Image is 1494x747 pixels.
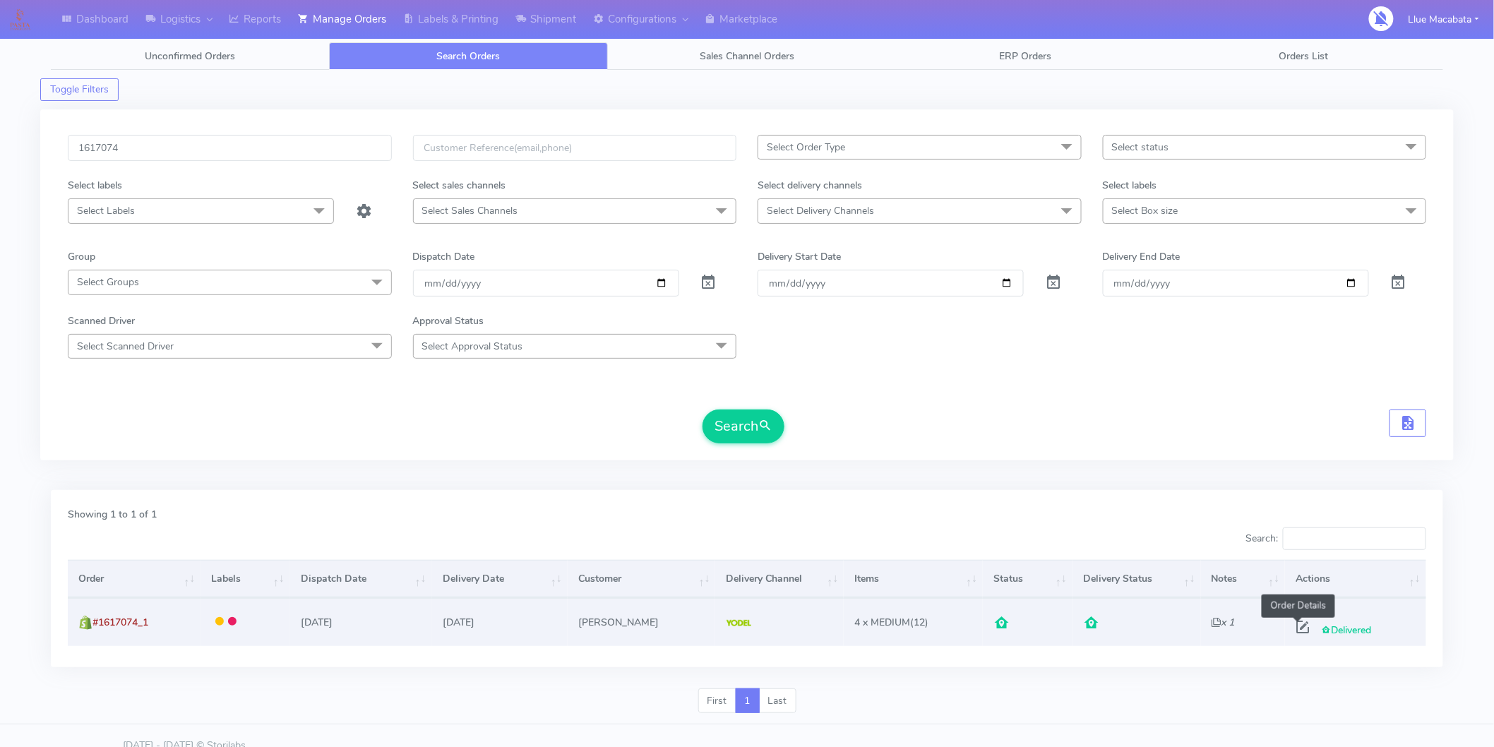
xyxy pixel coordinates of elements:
[767,141,845,154] span: Select Order Type
[40,78,119,101] button: Toggle Filters
[1103,249,1181,264] label: Delivery End Date
[145,49,235,63] span: Unconfirmed Orders
[68,313,135,328] label: Scanned Driver
[1279,49,1329,63] span: Orders List
[432,598,568,645] td: [DATE]
[1212,616,1235,629] i: x 1
[855,616,911,629] span: 4 x MEDIUM
[413,249,475,264] label: Dispatch Date
[422,204,518,217] span: Select Sales Channels
[1398,5,1490,34] button: Llue Macabata
[767,204,874,217] span: Select Delivery Channels
[92,616,148,629] span: #1617074_1
[758,249,841,264] label: Delivery Start Date
[290,598,432,645] td: [DATE]
[1072,560,1201,598] th: Delivery Status: activate to sort column ascending
[1285,560,1426,598] th: Actions: activate to sort column ascending
[51,42,1443,70] ul: Tabs
[68,249,95,264] label: Group
[1245,527,1426,550] label: Search:
[422,340,523,353] span: Select Approval Status
[78,616,92,630] img: shopify.png
[77,204,135,217] span: Select Labels
[413,135,737,161] input: Customer Reference(email,phone)
[758,178,862,193] label: Select delivery channels
[1103,178,1157,193] label: Select labels
[1112,141,1169,154] span: Select status
[77,340,174,353] span: Select Scanned Driver
[999,49,1051,63] span: ERP Orders
[844,560,983,598] th: Items: activate to sort column ascending
[432,560,568,598] th: Delivery Date: activate to sort column ascending
[201,560,290,598] th: Labels: activate to sort column ascending
[68,178,122,193] label: Select labels
[568,598,716,645] td: [PERSON_NAME]
[68,560,201,598] th: Order: activate to sort column ascending
[437,49,501,63] span: Search Orders
[983,560,1072,598] th: Status: activate to sort column ascending
[736,688,760,714] a: 1
[413,313,484,328] label: Approval Status
[77,275,139,289] span: Select Groups
[1112,204,1178,217] span: Select Box size
[568,560,716,598] th: Customer: activate to sort column ascending
[855,616,929,629] span: (12)
[68,135,392,161] input: Order Id
[703,410,784,443] button: Search
[700,49,794,63] span: Sales Channel Orders
[727,620,751,627] img: Yodel
[1283,527,1426,550] input: Search:
[413,178,506,193] label: Select sales channels
[1321,623,1371,637] span: Delivered
[1201,560,1285,598] th: Notes: activate to sort column ascending
[68,507,157,522] label: Showing 1 to 1 of 1
[715,560,844,598] th: Delivery Channel: activate to sort column ascending
[290,560,432,598] th: Dispatch Date: activate to sort column ascending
